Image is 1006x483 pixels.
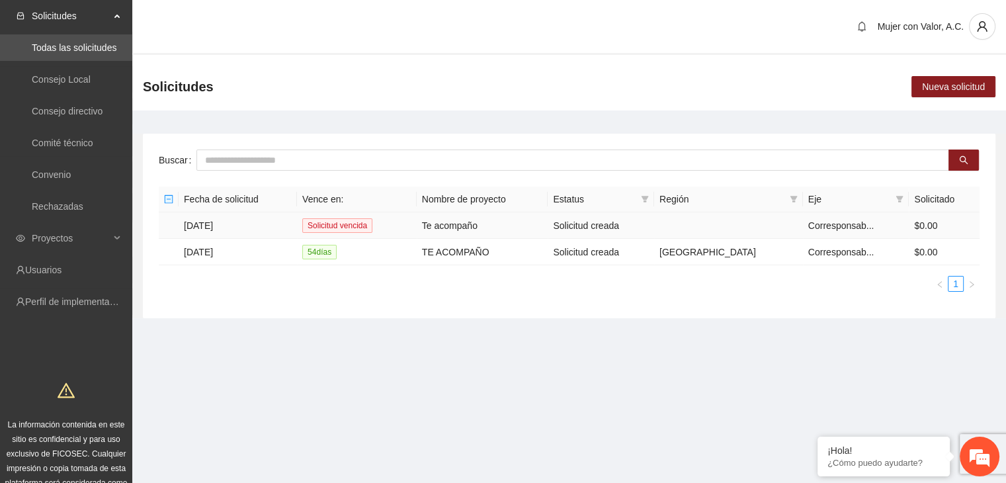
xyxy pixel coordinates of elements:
span: Corresponsab... [808,220,874,231]
span: Estatus [553,192,636,206]
span: filter [893,189,906,209]
span: search [959,155,968,166]
td: [DATE] [179,239,297,265]
span: Nueva solicitud [922,79,985,94]
span: Solicitudes [143,76,214,97]
th: Solicitado [909,187,980,212]
div: Chatee con nosotros ahora [69,67,222,85]
span: filter [638,189,651,209]
span: Proyectos [32,225,110,251]
a: 1 [948,277,963,291]
div: ¡Hola! [827,445,940,456]
span: right [968,281,976,288]
td: $0.00 [909,239,980,265]
td: TE ACOMPAÑO [417,239,548,265]
span: user [970,21,995,32]
span: filter [896,195,903,203]
a: Todas las solicitudes [32,42,116,53]
span: eye [16,234,25,243]
p: ¿Cómo puedo ayudarte? [827,458,940,468]
span: Corresponsab... [808,247,874,257]
span: 54 día s [302,245,337,259]
td: Solicitud creada [548,212,654,239]
td: Te acompaño [417,212,548,239]
td: $0.00 [909,212,980,239]
td: [DATE] [179,212,297,239]
span: filter [790,195,798,203]
span: warning [58,382,75,399]
a: Rechazadas [32,201,83,212]
a: Convenio [32,169,71,180]
span: Eje [808,192,891,206]
span: Solicitudes [32,3,110,29]
li: 1 [948,276,964,292]
button: user [969,13,995,40]
span: Estamos en línea. [77,163,183,296]
li: Next Page [964,276,980,292]
th: Vence en: [297,187,417,212]
a: Consejo directivo [32,106,103,116]
th: Fecha de solicitud [179,187,297,212]
span: filter [787,189,800,209]
a: Usuarios [25,265,62,275]
span: Región [659,192,784,206]
th: Nombre de proyecto [417,187,548,212]
span: inbox [16,11,25,21]
button: Nueva solicitud [911,76,995,97]
span: bell [852,21,872,32]
a: Perfil de implementadora [25,296,128,307]
textarea: Escriba su mensaje y pulse “Intro” [7,333,252,380]
span: left [936,281,944,288]
div: Minimizar ventana de chat en vivo [217,7,249,38]
button: left [932,276,948,292]
td: Solicitud creada [548,239,654,265]
span: Solicitud vencida [302,218,372,233]
li: Previous Page [932,276,948,292]
span: minus-square [164,195,173,204]
a: Comité técnico [32,138,93,148]
button: right [964,276,980,292]
span: Mujer con Valor, A.C. [878,21,964,32]
span: filter [641,195,649,203]
label: Buscar [159,150,196,171]
a: Consejo Local [32,74,91,85]
td: [GEOGRAPHIC_DATA] [654,239,803,265]
button: search [948,150,979,171]
button: bell [851,16,872,37]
